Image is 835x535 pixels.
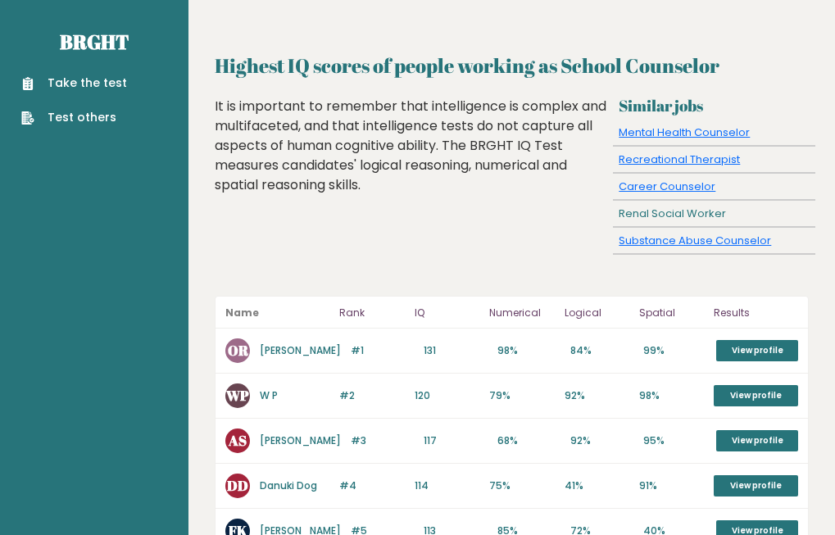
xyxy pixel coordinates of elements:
[565,478,629,493] p: 41%
[351,343,414,358] p: #1
[714,303,798,323] p: Results
[260,388,278,402] a: W P
[619,125,750,140] a: Mental Health Counselor
[339,388,404,403] p: #2
[415,478,479,493] p: 114
[227,476,248,495] text: DD
[215,97,606,220] div: It is important to remember that intelligence is complex and multifaceted, and that intelligence ...
[565,303,629,323] p: Logical
[228,431,247,450] text: AS
[424,343,487,358] p: 131
[714,475,798,496] a: View profile
[21,75,127,92] a: Take the test
[260,433,341,447] a: [PERSON_NAME]
[716,430,798,451] a: View profile
[339,303,404,323] p: Rank
[613,201,815,227] div: Renal Social Worker
[489,478,554,493] p: 75%
[619,152,740,167] a: Recreational Therapist
[339,478,404,493] p: #4
[619,179,715,194] a: Career Counselor
[260,478,317,492] a: Danuki Dog
[565,388,629,403] p: 92%
[714,385,798,406] a: View profile
[424,433,487,448] p: 117
[619,97,809,116] h3: Similar jobs
[570,433,633,448] p: 92%
[489,303,554,323] p: Numerical
[639,303,704,323] p: Spatial
[570,343,633,358] p: 84%
[643,433,706,448] p: 95%
[415,303,479,323] p: IQ
[21,109,127,126] a: Test others
[497,433,560,448] p: 68%
[643,343,706,358] p: 99%
[415,388,479,403] p: 120
[60,29,129,55] a: Brght
[215,51,809,80] h2: Highest IQ scores of people working as School Counselor
[619,233,771,248] a: Substance Abuse Counselor
[489,388,554,403] p: 79%
[260,343,341,357] a: [PERSON_NAME]
[351,433,414,448] p: #3
[228,341,249,360] text: OR
[225,306,259,320] b: Name
[497,343,560,358] p: 98%
[716,340,798,361] a: View profile
[225,386,249,405] text: WP
[639,388,704,403] p: 98%
[639,478,704,493] p: 91%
